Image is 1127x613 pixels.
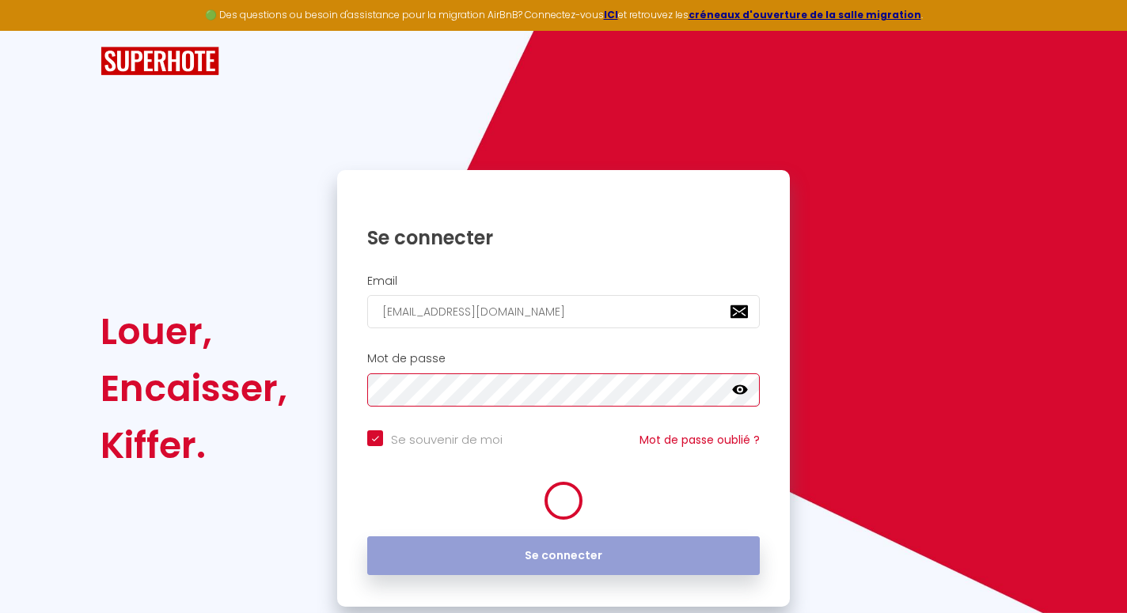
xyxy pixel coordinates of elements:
[367,274,760,288] h2: Email
[101,417,287,474] div: Kiffer.
[639,432,760,448] a: Mot de passe oublié ?
[367,352,760,365] h2: Mot de passe
[367,225,760,250] h1: Se connecter
[101,303,287,360] div: Louer,
[367,295,760,328] input: Ton Email
[13,6,60,54] button: Ouvrir le widget de chat LiveChat
[101,360,287,417] div: Encaisser,
[101,47,219,76] img: SuperHote logo
[604,8,618,21] a: ICI
[689,8,921,21] a: créneaux d'ouverture de la salle migration
[367,536,760,576] button: Se connecter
